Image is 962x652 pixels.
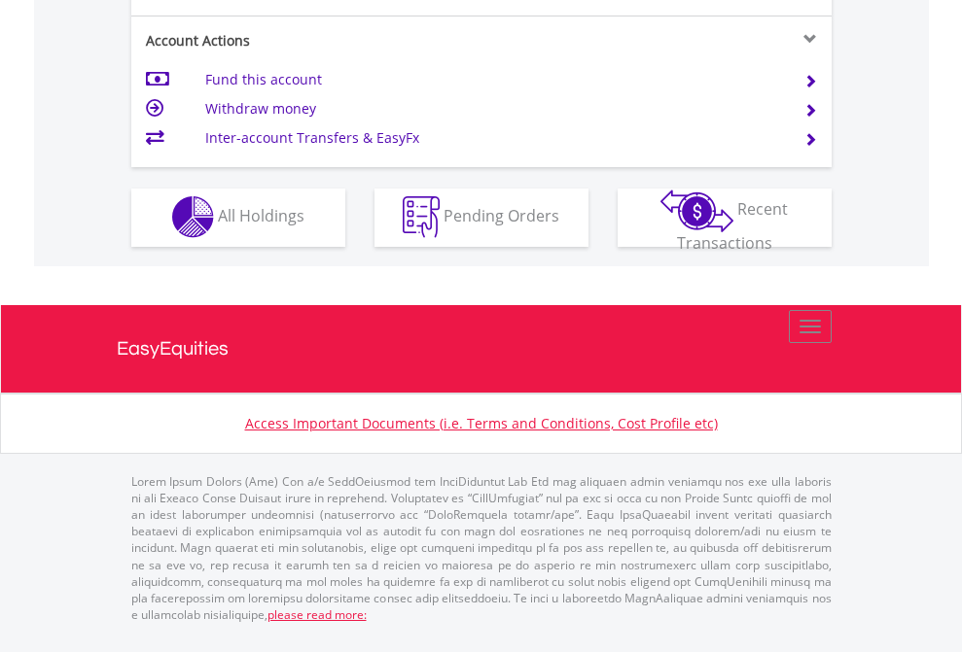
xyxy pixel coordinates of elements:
[677,198,789,254] span: Recent Transactions
[618,189,832,247] button: Recent Transactions
[403,196,440,238] img: pending_instructions-wht.png
[172,196,214,238] img: holdings-wht.png
[205,65,780,94] td: Fund this account
[267,606,367,623] a: please read more:
[245,414,718,432] a: Access Important Documents (i.e. Terms and Conditions, Cost Profile etc)
[374,189,588,247] button: Pending Orders
[131,473,832,623] p: Lorem Ipsum Dolors (Ame) Con a/e SeddOeiusmod tem InciDiduntut Lab Etd mag aliquaen admin veniamq...
[660,189,733,232] img: transactions-zar-wht.png
[131,189,345,247] button: All Holdings
[205,123,780,153] td: Inter-account Transfers & EasyFx
[131,31,481,51] div: Account Actions
[205,94,780,123] td: Withdraw money
[218,205,304,226] span: All Holdings
[117,305,846,393] a: EasyEquities
[444,205,559,226] span: Pending Orders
